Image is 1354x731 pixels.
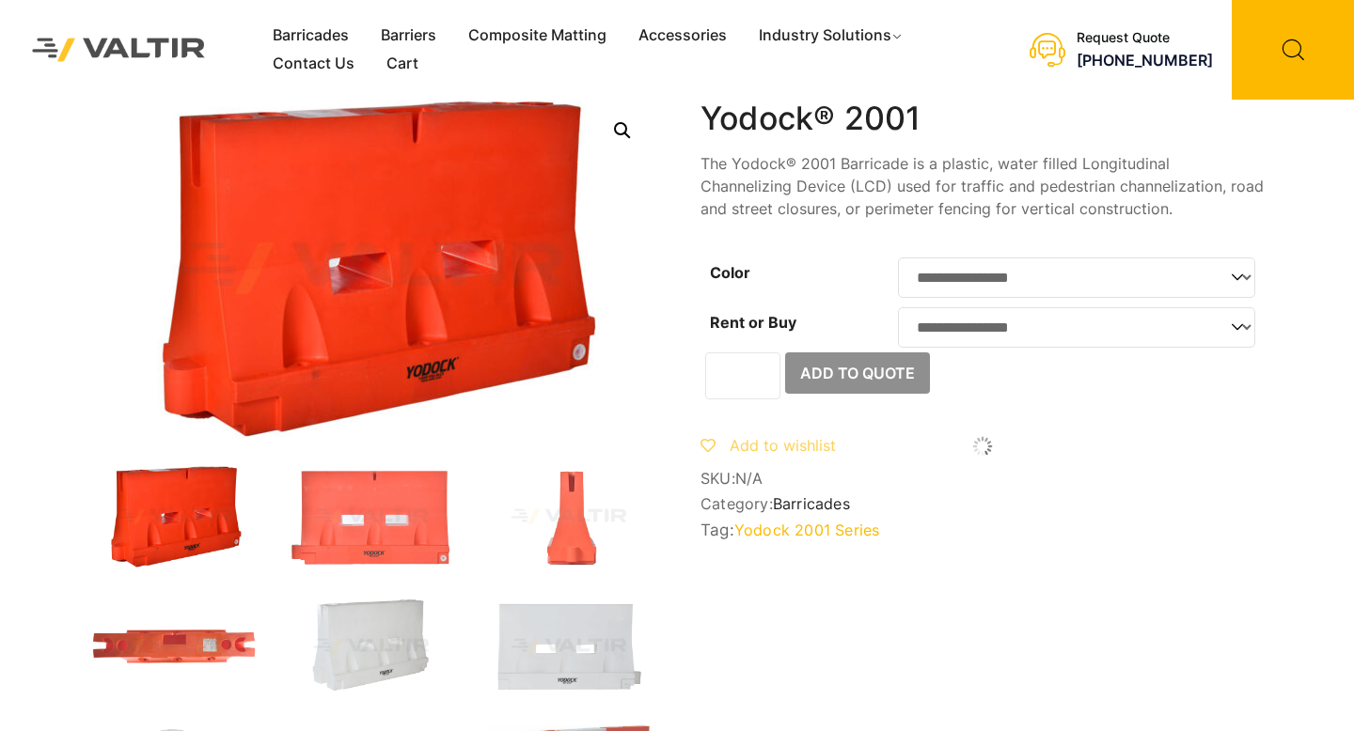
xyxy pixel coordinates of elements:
[622,22,743,50] a: Accessories
[257,22,365,50] a: Barricades
[701,100,1265,138] h1: Yodock® 2001
[785,352,930,394] button: Add to Quote
[89,596,259,697] img: 2001_Org_Top.jpg
[773,494,850,513] a: Barricades
[484,596,653,697] img: 2001_Nat_Front.jpg
[734,521,880,539] a: Yodock 2001 Series
[735,469,764,488] span: N/A
[743,22,921,50] a: Industry Solutions
[701,152,1265,220] p: The Yodock® 2001 Barricade is a plastic, water filled Longitudinal Channelizing Device (LCD) used...
[1077,30,1213,46] div: Request Quote
[370,50,434,78] a: Cart
[287,466,456,568] img: 2001_Org_Front.jpg
[710,313,796,332] label: Rent or Buy
[484,466,653,568] img: 2001_Org_Side.jpg
[701,495,1265,513] span: Category:
[257,50,370,78] a: Contact Us
[705,352,780,399] input: Product quantity
[701,521,1265,539] span: Tag:
[287,596,456,697] img: 2001_Nat_3Q-1.jpg
[1077,51,1213,70] a: [PHONE_NUMBER]
[14,20,224,79] img: Valtir Rentals
[710,263,750,282] label: Color
[89,466,259,568] img: 2001_Org_3Q-1.jpg
[452,22,622,50] a: Composite Matting
[365,22,452,50] a: Barriers
[701,470,1265,488] span: SKU:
